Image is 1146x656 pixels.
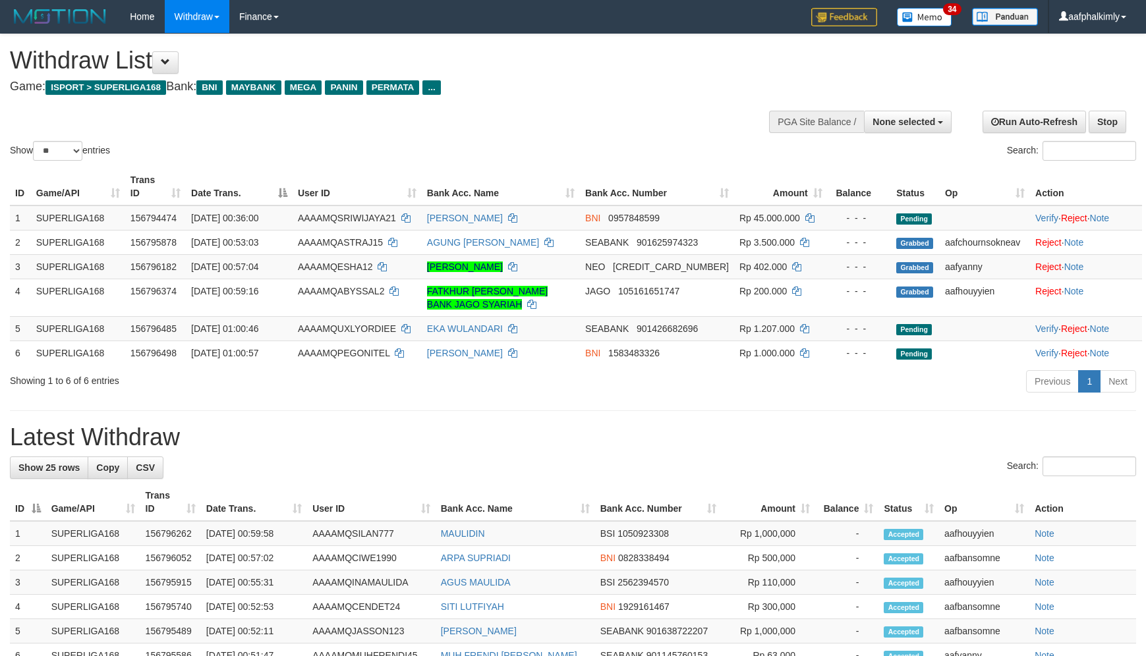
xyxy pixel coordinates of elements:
[31,205,125,231] td: SUPERLIGA168
[298,286,385,296] span: AAAAMQABYSSAL2
[10,7,110,26] img: MOTION_logo.png
[884,529,923,540] span: Accepted
[31,254,125,279] td: SUPERLIGA168
[939,521,1029,546] td: aafhouyyien
[1035,553,1054,563] a: Note
[739,237,795,248] span: Rp 3.500.000
[972,8,1038,26] img: panduan.png
[943,3,961,15] span: 34
[600,553,616,563] span: BNI
[884,602,923,613] span: Accepted
[130,213,177,223] span: 156794474
[585,286,610,296] span: JAGO
[722,595,816,619] td: Rp 300,000
[441,626,517,636] a: [PERSON_NAME]
[884,626,923,638] span: Accepted
[10,205,31,231] td: 1
[873,117,935,127] span: None selected
[1030,205,1142,231] td: · ·
[608,213,660,223] span: Copy 0957848599 to clipboard
[891,168,940,205] th: Status
[427,261,503,272] a: [PERSON_NAME]
[10,168,31,205] th: ID
[1030,316,1142,341] td: · ·
[140,483,201,521] th: Trans ID: activate to sort column ascending
[441,577,511,588] a: AGUS MAULIDA
[1090,348,1110,358] a: Note
[422,168,580,205] th: Bank Acc. Name: activate to sort column ascending
[1035,213,1058,223] a: Verify
[46,570,140,595] td: SUPERLIGA168
[441,601,504,612] a: SITI LUTFIYAH
[96,462,119,473] span: Copy
[196,80,222,95] span: BNI
[939,570,1029,595] td: aafhouyyien
[1035,626,1054,636] a: Note
[18,462,80,473] span: Show 25 rows
[896,238,933,249] span: Grabbed
[1035,323,1058,334] a: Verify
[201,521,307,546] td: [DATE] 00:59:58
[617,577,669,588] span: Copy 2562394570 to clipboard
[130,261,177,272] span: 156796182
[939,595,1029,619] td: aafbansomne
[722,570,816,595] td: Rp 110,000
[10,424,1136,451] h1: Latest Withdraw
[1030,279,1142,316] td: ·
[811,8,877,26] img: Feedback.jpg
[585,348,600,358] span: BNI
[1035,261,1062,272] a: Reject
[864,111,952,133] button: None selected
[815,619,878,643] td: -
[940,279,1030,316] td: aafhouyyien
[608,348,660,358] span: Copy 1583483326 to clipboard
[293,168,422,205] th: User ID: activate to sort column ascending
[722,483,816,521] th: Amount: activate to sort column ascending
[833,260,886,273] div: - - -
[878,483,939,521] th: Status: activate to sort column ascending
[1007,456,1136,476] label: Search:
[201,570,307,595] td: [DATE] 00:55:31
[140,619,201,643] td: 156795489
[1090,323,1110,334] a: Note
[739,261,787,272] span: Rp 402.000
[10,619,46,643] td: 5
[191,323,258,334] span: [DATE] 01:00:46
[1100,370,1136,393] a: Next
[10,521,46,546] td: 1
[130,323,177,334] span: 156796485
[1064,286,1084,296] a: Note
[201,619,307,643] td: [DATE] 00:52:11
[618,286,679,296] span: Copy 105161651747 to clipboard
[325,80,362,95] span: PANIN
[46,521,140,546] td: SUPERLIGA168
[1061,213,1087,223] a: Reject
[10,341,31,365] td: 6
[600,577,616,588] span: BSI
[1090,213,1110,223] a: Note
[140,546,201,570] td: 156796052
[1026,370,1079,393] a: Previous
[1035,577,1054,588] a: Note
[884,553,923,564] span: Accepted
[815,483,878,521] th: Balance: activate to sort column ascending
[1064,261,1084,272] a: Note
[613,261,729,272] span: Copy 5859459283059128 to clipboard
[734,168,828,205] th: Amount: activate to sort column ascending
[31,168,125,205] th: Game/API: activate to sort column ascending
[130,286,177,296] span: 156796374
[585,237,629,248] span: SEABANK
[833,346,886,360] div: - - -
[10,595,46,619] td: 4
[191,213,258,223] span: [DATE] 00:36:00
[307,570,436,595] td: AAAAMQINAMAULIDA
[833,285,886,298] div: - - -
[427,286,548,310] a: FATKHUR [PERSON_NAME] BANK JAGO SYARIAH
[595,483,722,521] th: Bank Acc. Number: activate to sort column ascending
[31,316,125,341] td: SUPERLIGA168
[1030,230,1142,254] td: ·
[1029,483,1136,521] th: Action
[366,80,420,95] span: PERMATA
[618,553,670,563] span: Copy 0828338494 to clipboard
[201,595,307,619] td: [DATE] 00:52:53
